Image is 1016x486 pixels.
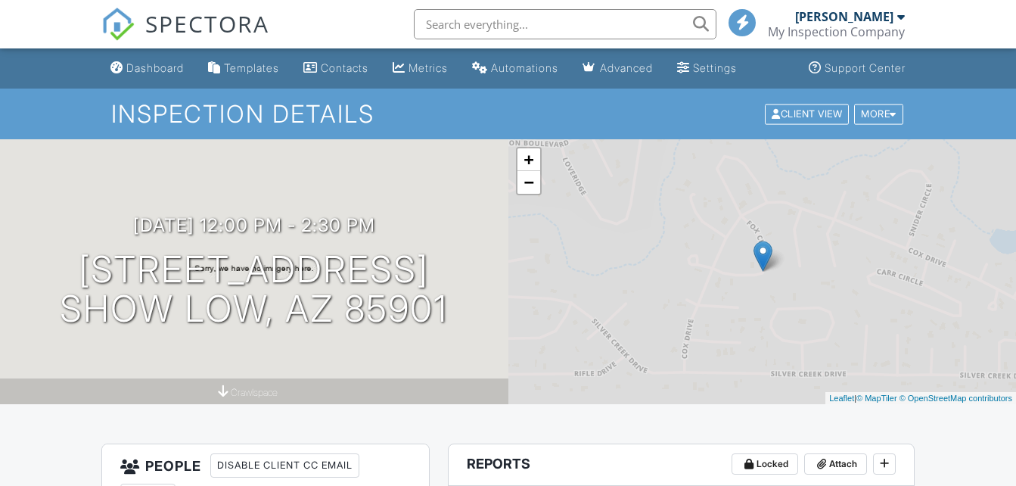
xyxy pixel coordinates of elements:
a: Settings [671,55,743,83]
a: Templates [202,55,285,83]
div: Templates [224,61,279,74]
div: | [825,392,1016,405]
div: Client View [765,104,849,124]
a: Zoom out [517,171,540,194]
div: Disable Client CC Email [210,453,359,478]
div: My Inspection Company [768,24,905,39]
div: Support Center [825,61,906,74]
div: Dashboard [126,61,184,74]
a: Zoom in [517,148,540,171]
a: Advanced [576,55,659,83]
a: SPECTORA [101,20,269,52]
img: The Best Home Inspection Software - Spectora [101,8,135,41]
div: Settings [693,61,737,74]
div: [PERSON_NAME] [795,9,893,24]
span: crawlspace [231,387,278,398]
h3: [DATE] 12:00 pm - 2:30 pm [133,215,375,235]
div: Automations [491,61,558,74]
div: More [854,104,903,124]
a: Client View [763,107,853,119]
input: Search everything... [414,9,716,39]
span: SPECTORA [145,8,269,39]
a: Automations (Basic) [466,55,564,83]
h1: Inspection Details [111,101,905,127]
a: Dashboard [104,55,190,83]
a: Leaflet [829,394,854,403]
a: © MapTiler [856,394,897,403]
h1: [STREET_ADDRESS] Show Low, AZ 85901 [60,250,448,330]
a: Metrics [387,55,454,83]
a: Support Center [803,55,912,83]
div: Contacts [321,61,368,74]
a: Contacts [297,55,374,83]
div: Advanced [600,61,653,74]
a: © OpenStreetMap contributors [899,394,1012,403]
div: Metrics [409,61,448,74]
